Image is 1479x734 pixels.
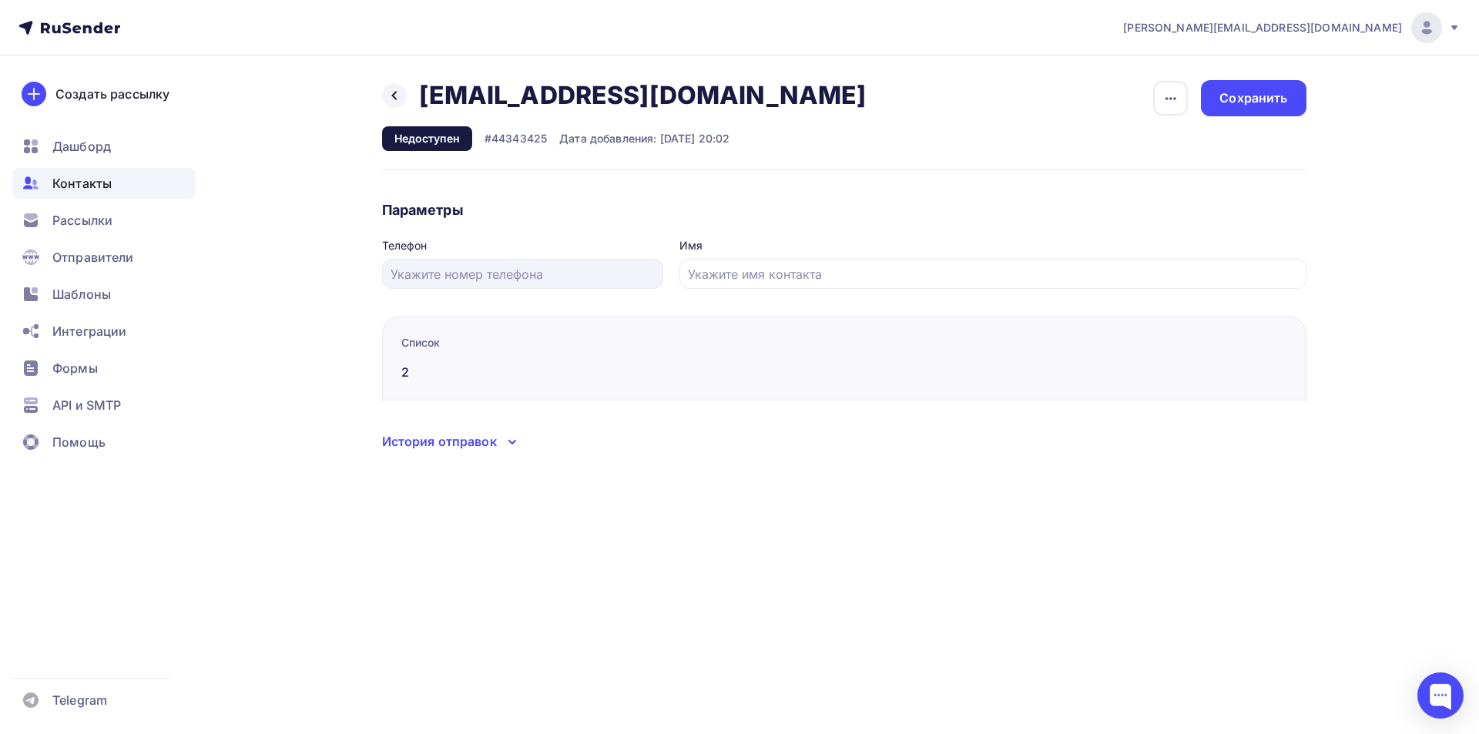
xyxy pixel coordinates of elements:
div: Дата добавления: [DATE] 20:02 [559,131,729,146]
a: Контакты [12,168,196,199]
div: Создать рассылку [55,85,169,103]
div: История отправок [382,432,497,451]
h4: Параметры [382,201,1306,220]
span: Контакты [52,174,112,193]
div: Сохранить [1219,89,1287,107]
span: [PERSON_NAME][EMAIL_ADDRESS][DOMAIN_NAME] [1123,20,1402,35]
a: Рассылки [12,205,196,236]
span: Дашборд [52,137,111,156]
div: 2 [401,363,667,381]
span: Отправители [52,248,134,266]
span: Интеграции [52,322,126,340]
h2: [EMAIL_ADDRESS][DOMAIN_NAME] [419,80,867,111]
a: Дашборд [12,131,196,162]
span: Помощь [52,433,106,451]
legend: Имя [679,238,1306,259]
div: #44343425 [485,131,547,146]
legend: Телефон [382,238,663,259]
span: Telegram [52,691,107,709]
a: Формы [12,353,196,384]
div: Список [401,335,667,350]
span: Рассылки [52,211,112,230]
div: Недоступен [382,126,472,151]
input: Укажите номер телефона [391,265,654,283]
span: Шаблоны [52,285,111,303]
a: Отправители [12,242,196,273]
a: [PERSON_NAME][EMAIL_ADDRESS][DOMAIN_NAME] [1123,12,1461,43]
span: Формы [52,359,98,377]
span: API и SMTP [52,396,121,414]
a: Шаблоны [12,279,196,310]
input: Укажите имя контакта [688,265,1297,283]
